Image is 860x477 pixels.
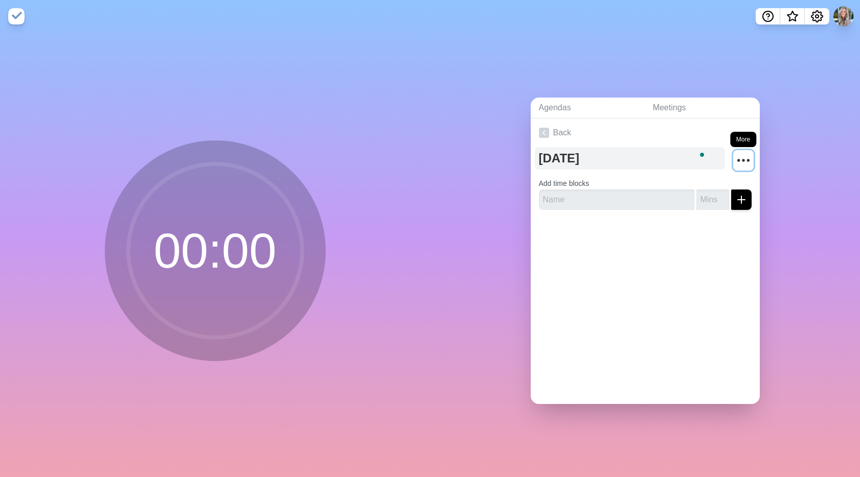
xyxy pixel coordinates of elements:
[539,189,694,210] input: Name
[535,147,725,170] textarea: To enrich screen reader interactions, please activate Accessibility in Grammarly extension settings
[733,150,754,171] button: More
[8,8,25,25] img: timeblocks logo
[531,98,645,118] a: Agendas
[756,8,780,25] button: Help
[531,118,760,147] a: Back
[780,8,805,25] button: What’s new
[645,98,760,118] a: Meetings
[696,189,729,210] input: Mins
[539,179,590,187] label: Add time blocks
[805,8,829,25] button: Settings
